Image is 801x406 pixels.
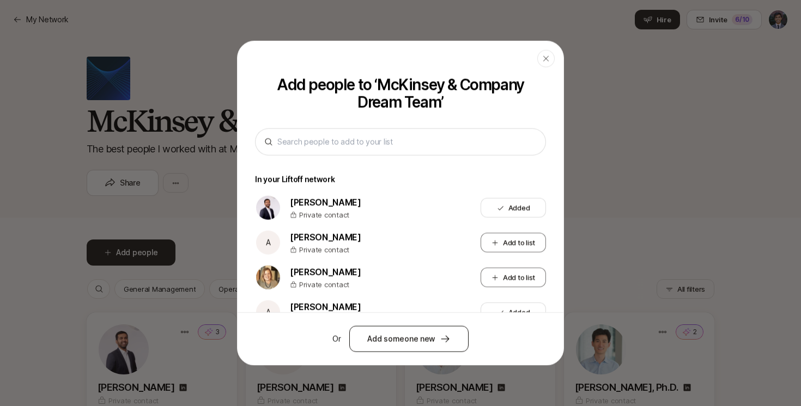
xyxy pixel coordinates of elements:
[481,303,546,322] button: Added
[290,230,361,244] p: [PERSON_NAME]
[481,198,546,218] button: Added
[349,325,469,352] button: Add someone new
[481,233,546,253] button: Add to list
[290,300,361,314] p: [PERSON_NAME]
[266,309,271,316] p: A
[481,268,546,287] button: Add to list
[238,76,563,111] p: Add people to ‘ McKinsey & Company Dream Team ’
[290,265,361,279] p: [PERSON_NAME]
[332,332,341,345] p: Or
[290,244,361,255] div: Private contact
[255,173,546,186] p: In your Liftoff network
[290,195,361,210] p: [PERSON_NAME]
[290,210,361,220] div: Private contact
[256,196,280,220] img: Akash Kumar
[290,279,361,290] div: Private contact
[266,239,271,247] p: A
[256,266,280,290] img: Amanda Coulombe
[277,136,532,149] input: Search people to add to your list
